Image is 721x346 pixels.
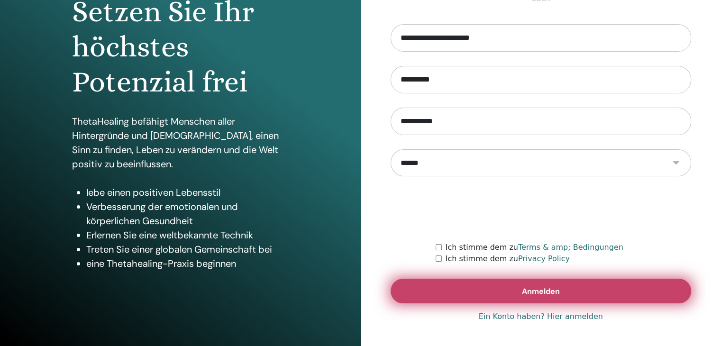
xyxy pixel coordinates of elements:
[391,279,692,303] button: Anmelden
[86,242,289,256] li: Treten Sie einer globalen Gemeinschaft bei
[446,242,623,253] label: Ich stimme dem zu
[518,243,623,252] a: Terms & amp; Bedingungen
[86,185,289,200] li: lebe einen positiven Lebensstil
[72,114,289,171] p: ThetaHealing befähigt Menschen aller Hintergründe und [DEMOGRAPHIC_DATA], einen Sinn zu finden, L...
[469,191,613,228] iframe: reCAPTCHA
[86,228,289,242] li: Erlernen Sie eine weltbekannte Technik
[518,254,570,263] a: Privacy Policy
[446,253,570,264] label: Ich stimme dem zu
[479,311,603,322] a: Ein Konto haben? Hier anmelden
[86,200,289,228] li: Verbesserung der emotionalen und körperlichen Gesundheit
[522,286,560,296] span: Anmelden
[86,256,289,271] li: eine Thetahealing-Praxis beginnen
